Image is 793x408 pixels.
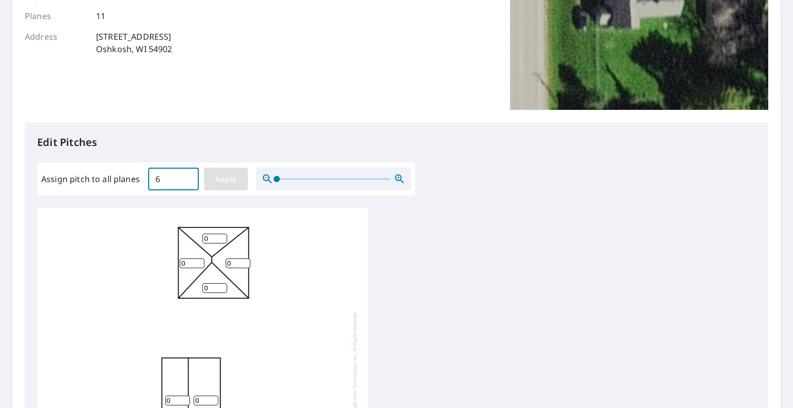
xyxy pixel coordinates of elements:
[25,10,87,22] p: Planes
[96,10,105,22] p: 11
[148,165,199,193] input: 00.0
[25,30,87,55] p: Address
[212,173,240,186] span: Apply
[41,173,140,185] label: Assign pitch to all planes
[37,135,756,150] p: Edit Pitches
[204,168,248,190] button: Apply
[96,30,172,55] p: [STREET_ADDRESS] Oshkosh, WI 54902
